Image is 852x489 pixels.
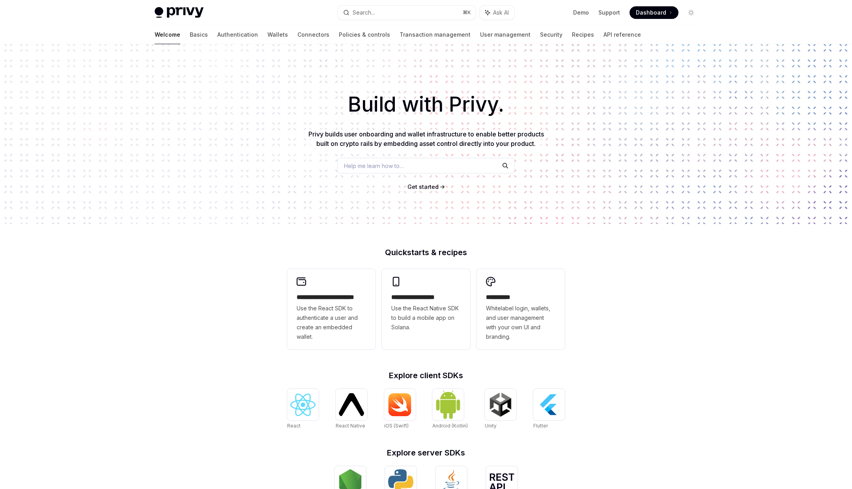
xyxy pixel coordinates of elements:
[391,304,461,332] span: Use the React Native SDK to build a mobile app on Solana.
[536,392,562,417] img: Flutter
[573,9,589,17] a: Demo
[486,304,555,342] span: Whitelabel login, wallets, and user management with your own UI and branding.
[598,9,620,17] a: Support
[297,25,329,44] a: Connectors
[287,389,319,430] a: ReactReact
[308,130,544,147] span: Privy builds user onboarding and wallet infrastructure to enable better products built on crypto ...
[476,269,565,349] a: **** *****Whitelabel login, wallets, and user management with your own UI and branding.
[267,25,288,44] a: Wallets
[463,9,471,16] span: ⌘ K
[339,393,364,416] img: React Native
[384,423,409,429] span: iOS (Swift)
[435,390,461,419] img: Android (Kotlin)
[339,25,390,44] a: Policies & controls
[432,389,468,430] a: Android (Kotlin)Android (Kotlin)
[344,162,404,170] span: Help me learn how to…
[485,423,497,429] span: Unity
[287,423,301,429] span: React
[407,183,439,191] a: Get started
[353,8,375,17] div: Search...
[432,423,468,429] span: Android (Kotlin)
[685,6,697,19] button: Toggle dark mode
[217,25,258,44] a: Authentication
[485,389,516,430] a: UnityUnity
[382,269,470,349] a: **** **** **** ***Use the React Native SDK to build a mobile app on Solana.
[387,393,413,416] img: iOS (Swift)
[480,25,531,44] a: User management
[407,183,439,190] span: Get started
[287,248,565,256] h2: Quickstarts & recipes
[384,389,416,430] a: iOS (Swift)iOS (Swift)
[287,371,565,379] h2: Explore client SDKs
[297,304,366,342] span: Use the React SDK to authenticate a user and create an embedded wallet.
[540,25,562,44] a: Security
[533,423,548,429] span: Flutter
[636,9,666,17] span: Dashboard
[287,449,565,457] h2: Explore server SDKs
[630,6,678,19] a: Dashboard
[336,423,365,429] span: React Native
[603,25,641,44] a: API reference
[533,389,565,430] a: FlutterFlutter
[493,9,509,17] span: Ask AI
[190,25,208,44] a: Basics
[155,7,204,18] img: light logo
[336,389,367,430] a: React NativeReact Native
[338,6,476,20] button: Search...⌘K
[400,25,471,44] a: Transaction management
[480,6,514,20] button: Ask AI
[155,25,180,44] a: Welcome
[290,394,316,416] img: React
[572,25,594,44] a: Recipes
[488,392,513,417] img: Unity
[13,89,839,120] h1: Build with Privy.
